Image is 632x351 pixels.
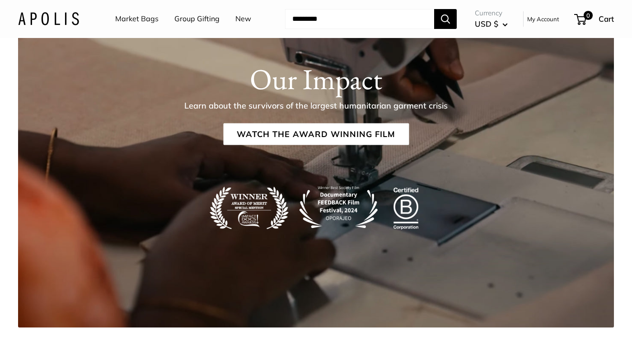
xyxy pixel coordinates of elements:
[18,12,79,25] img: Apolis
[115,12,159,26] a: Market Bags
[475,19,498,28] span: USD $
[584,11,593,20] span: 0
[475,7,508,19] span: Currency
[174,12,220,26] a: Group Gifting
[434,9,457,29] button: Search
[599,14,614,24] span: Cart
[285,9,434,29] input: Search...
[250,62,382,96] h1: Our Impact
[527,14,559,24] a: My Account
[475,17,508,31] button: USD $
[575,12,614,26] a: 0 Cart
[235,12,251,26] a: New
[223,123,409,145] a: Watch the Award Winning Film
[184,99,448,112] p: Learn about the survivors of the largest humanitarian garment crisis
